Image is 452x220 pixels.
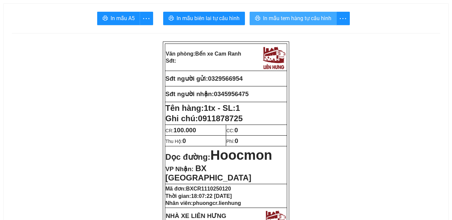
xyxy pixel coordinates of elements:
strong: Dọc đường: [166,152,272,161]
span: more [337,14,349,23]
span: phuongcr.lienhung [193,200,241,206]
button: printerIn mẫu biên lai tự cấu hình [163,12,245,25]
span: VP Nhận: [166,165,194,172]
span: 0 [235,137,238,144]
span: Hoocmon [210,148,272,162]
span: 0911878725 [198,114,243,123]
strong: Nhân viên: [166,200,241,206]
span: Bến xe Cam Ranh [195,51,241,57]
button: more [140,12,153,25]
strong: NHÀ XE LIÊN HƯNG [166,212,227,219]
span: 0345956475 [214,90,249,97]
button: more [336,12,350,25]
span: more [140,14,153,23]
span: printer [103,15,108,22]
span: CR: [166,128,196,133]
span: 1 [236,103,240,113]
span: printer [169,15,174,22]
span: In mẫu tem hàng tự cấu hình [263,14,331,22]
strong: Thời gian: [166,193,232,199]
strong: Tên hàng: [166,103,240,113]
img: logo [261,45,286,70]
span: printer [255,15,260,22]
span: BX [GEOGRAPHIC_DATA] [166,164,251,182]
span: 0329566954 [208,75,243,82]
strong: Văn phòng: [166,51,241,57]
strong: Mã đơn: [166,186,231,192]
span: 0 [183,137,186,144]
span: In mẫu A5 [111,14,135,22]
strong: Sđt: [166,58,176,64]
strong: Sđt người gửi: [166,75,208,82]
span: CC: [227,128,238,133]
span: 0 [235,127,238,134]
span: 18:07:22 [DATE] [191,193,232,199]
span: Thu Hộ: [166,139,186,144]
button: printerIn mẫu A5 [97,12,140,25]
strong: Sđt người nhận: [166,90,214,97]
span: BXCR1110250120 [186,186,231,192]
span: Phí: [227,139,238,144]
span: 1tx - SL: [204,103,240,113]
span: In mẫu biên lai tự cấu hình [177,14,240,22]
span: Ghi chú: [166,114,243,123]
span: 100.000 [174,127,196,134]
button: printerIn mẫu tem hàng tự cấu hình [250,12,337,25]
